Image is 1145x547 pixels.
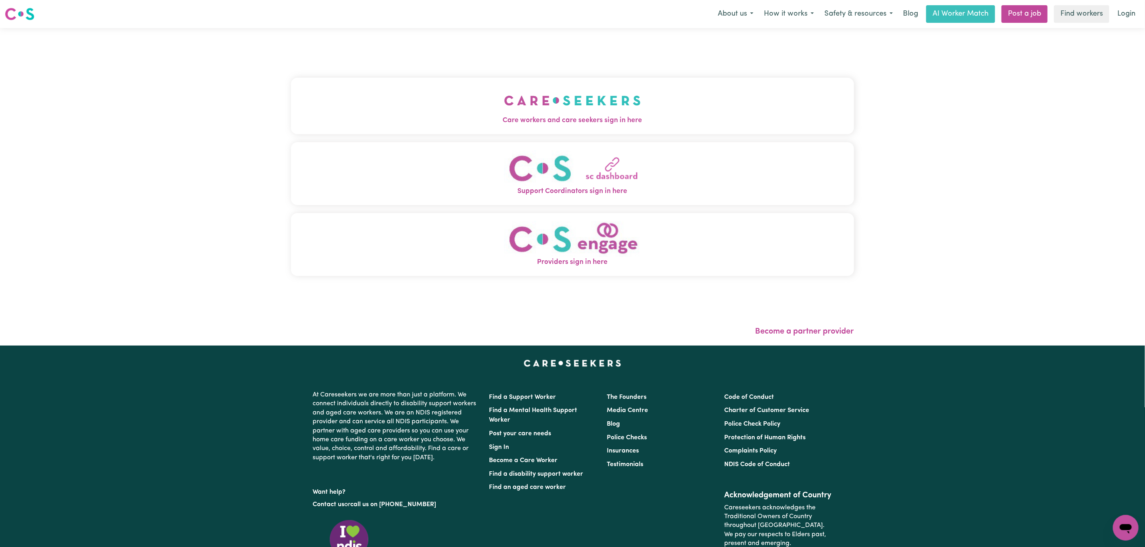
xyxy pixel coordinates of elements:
[489,407,578,423] a: Find a Mental Health Support Worker
[524,360,621,366] a: Careseekers home page
[5,5,34,23] a: Careseekers logo
[291,115,854,126] span: Care workers and care seekers sign in here
[607,434,647,441] a: Police Checks
[1113,5,1140,23] a: Login
[724,448,777,454] a: Complaints Policy
[755,328,854,336] a: Become a partner provider
[713,6,759,22] button: About us
[489,484,566,491] a: Find an aged care worker
[313,485,480,497] p: Want help?
[291,186,854,197] span: Support Coordinators sign in here
[489,457,558,464] a: Become a Care Worker
[313,387,480,465] p: At Careseekers we are more than just a platform. We connect individuals directly to disability su...
[724,491,832,500] h2: Acknowledgement of Country
[724,461,790,468] a: NDIS Code of Conduct
[1113,515,1139,541] iframe: Button to launch messaging window, conversation in progress
[607,407,648,414] a: Media Centre
[724,407,809,414] a: Charter of Customer Service
[819,6,898,22] button: Safety & resources
[724,434,806,441] a: Protection of Human Rights
[291,142,854,205] button: Support Coordinators sign in here
[489,444,509,450] a: Sign In
[724,394,774,400] a: Code of Conduct
[291,213,854,276] button: Providers sign in here
[607,421,620,427] a: Blog
[607,448,639,454] a: Insurances
[926,5,995,23] a: AI Worker Match
[313,497,480,512] p: or
[607,461,643,468] a: Testimonials
[759,6,819,22] button: How it works
[489,430,551,437] a: Post your care needs
[898,5,923,23] a: Blog
[607,394,646,400] a: The Founders
[5,7,34,21] img: Careseekers logo
[291,257,854,267] span: Providers sign in here
[313,501,345,508] a: Contact us
[1054,5,1109,23] a: Find workers
[489,394,556,400] a: Find a Support Worker
[489,471,584,477] a: Find a disability support worker
[1002,5,1048,23] a: Post a job
[724,421,780,427] a: Police Check Policy
[291,78,854,134] button: Care workers and care seekers sign in here
[351,501,436,508] a: call us on [PHONE_NUMBER]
